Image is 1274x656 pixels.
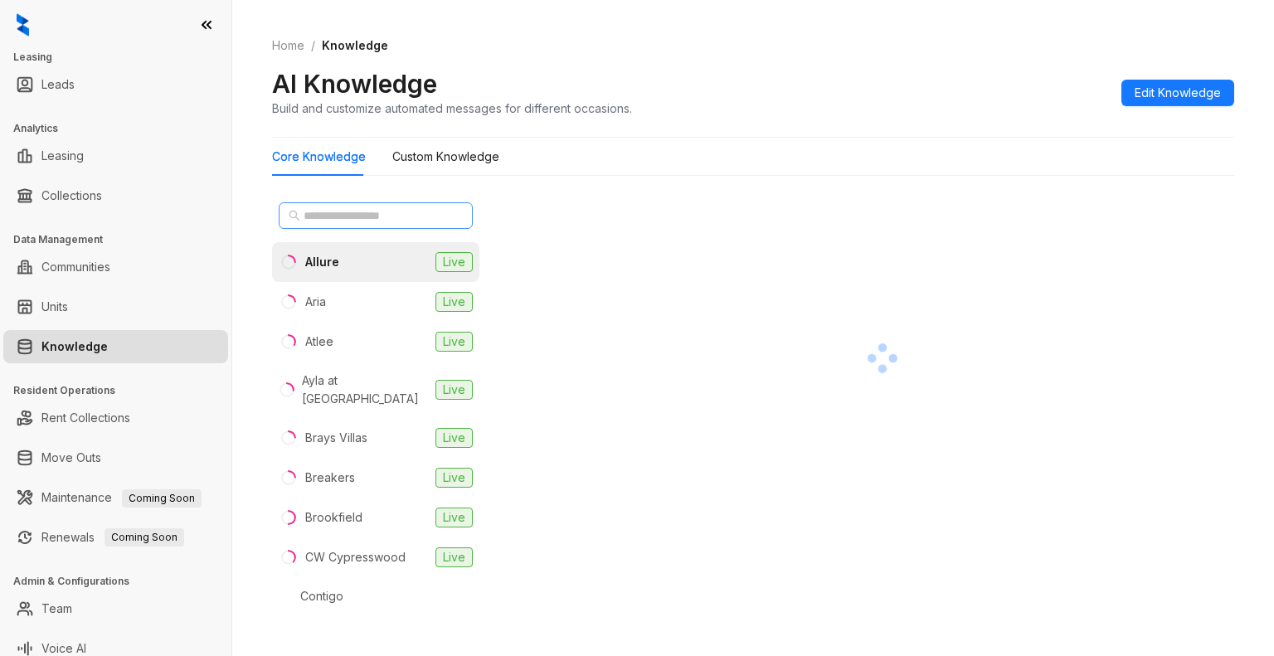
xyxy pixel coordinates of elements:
li: Leasing [3,139,228,173]
li: Maintenance [3,481,228,514]
h3: Admin & Configurations [13,574,231,589]
li: / [311,36,315,55]
span: Live [435,252,473,272]
a: Communities [41,250,110,284]
h3: Leasing [13,50,231,65]
span: Coming Soon [105,528,184,547]
li: Communities [3,250,228,284]
a: Knowledge [41,330,108,363]
div: Brays Villas [305,429,367,447]
div: Brookfield [305,508,362,527]
div: Custom Knowledge [392,148,499,166]
span: Edit Knowledge [1135,84,1221,102]
li: Units [3,290,228,323]
a: Collections [41,179,102,212]
div: Ayla at [GEOGRAPHIC_DATA] [302,372,429,408]
a: Leasing [41,139,84,173]
a: RenewalsComing Soon [41,521,184,554]
h2: AI Knowledge [272,68,437,100]
a: Units [41,290,68,323]
span: Live [435,468,473,488]
a: Leads [41,68,75,101]
div: Breakers [305,469,355,487]
li: Knowledge [3,330,228,363]
span: Live [435,332,473,352]
a: Move Outs [41,441,101,474]
a: Team [41,592,72,625]
li: Renewals [3,521,228,554]
li: Team [3,592,228,625]
span: Live [435,380,473,400]
li: Collections [3,179,228,212]
span: Live [435,428,473,448]
h3: Resident Operations [13,383,231,398]
a: Rent Collections [41,401,130,435]
h3: Data Management [13,232,231,247]
h3: Analytics [13,121,231,136]
span: Live [435,547,473,567]
span: Coming Soon [122,489,202,508]
div: Build and customize automated messages for different occasions. [272,100,632,117]
div: CW Cypresswood [305,548,406,566]
span: Live [435,508,473,527]
div: Aria [305,293,326,311]
div: Core Knowledge [272,148,366,166]
div: Allure [305,253,339,271]
img: logo [17,13,29,36]
button: Edit Knowledge [1121,80,1234,106]
div: Contigo [PERSON_NAME][GEOGRAPHIC_DATA] [300,587,429,642]
div: Atlee [305,333,333,351]
a: Home [269,36,308,55]
span: Knowledge [322,38,388,52]
li: Leads [3,68,228,101]
li: Rent Collections [3,401,228,435]
li: Move Outs [3,441,228,474]
span: Live [435,292,473,312]
span: search [289,210,300,221]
